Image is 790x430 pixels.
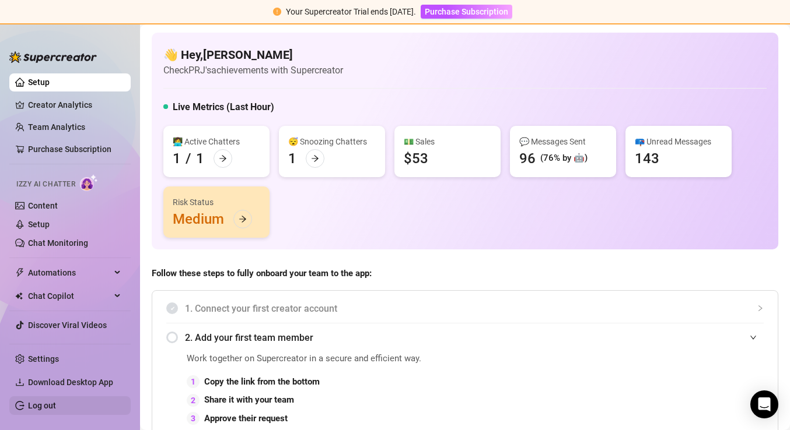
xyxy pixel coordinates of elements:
a: Team Analytics [28,122,85,132]
h5: Live Metrics (Last Hour) [173,100,274,114]
div: 1. Connect your first creator account [166,294,764,323]
strong: Share it with your team [204,394,294,405]
a: Log out [28,401,56,410]
span: Purchase Subscription [425,7,508,16]
span: Izzy AI Chatter [16,179,75,190]
a: Chat Monitoring [28,238,88,248]
strong: Follow these steps to fully onboard your team to the app: [152,268,372,279]
a: Discover Viral Videos [28,320,107,330]
h4: 👋 Hey, [PERSON_NAME] [163,47,343,63]
div: 💵 Sales [404,135,491,148]
article: Check PRJ's achievements with Supercreator [163,63,343,77]
span: download [15,378,25,387]
a: Content [28,201,58,210]
div: 3 [187,412,200,425]
span: collapsed [757,305,764,312]
div: 👩‍💻 Active Chatters [173,135,260,148]
div: (76% by 🤖) [540,151,588,165]
span: expanded [750,334,757,341]
a: Settings [28,354,59,364]
span: arrow-right [219,154,227,163]
a: Setup [28,77,50,87]
div: 2. Add your first team member [166,323,764,352]
span: Automations [28,263,111,282]
img: Chat Copilot [15,292,23,300]
span: 2. Add your first team member [185,330,764,345]
strong: Approve their request [204,413,288,424]
div: 1 [288,149,296,168]
div: 1 [196,149,204,168]
span: Chat Copilot [28,287,111,305]
span: arrow-right [311,154,319,163]
a: Creator Analytics [28,96,121,114]
span: exclamation-circle [273,8,281,16]
span: Your Supercreator Trial ends [DATE]. [286,7,416,16]
strong: Copy the link from the bottom [204,376,320,387]
div: 💬 Messages Sent [519,135,607,148]
div: 📪 Unread Messages [635,135,722,148]
div: Open Intercom Messenger [750,390,778,418]
div: 😴 Snoozing Chatters [288,135,376,148]
div: 2 [187,394,200,407]
a: Purchase Subscription [421,7,512,16]
img: logo-BBDzfeDw.svg [9,51,97,63]
button: Purchase Subscription [421,5,512,19]
div: 1 [187,375,200,388]
img: AI Chatter [80,174,98,191]
span: 1. Connect your first creator account [185,301,764,316]
span: arrow-right [239,215,247,223]
span: Download Desktop App [28,378,113,387]
div: 1 [173,149,181,168]
div: Risk Status [173,196,260,209]
span: thunderbolt [15,268,25,277]
span: Work together on Supercreator in a secure and efficient way. [187,352,501,366]
a: Purchase Subscription [28,144,111,154]
div: $53 [404,149,428,168]
div: 96 [519,149,536,168]
div: 143 [635,149,659,168]
a: Setup [28,220,50,229]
